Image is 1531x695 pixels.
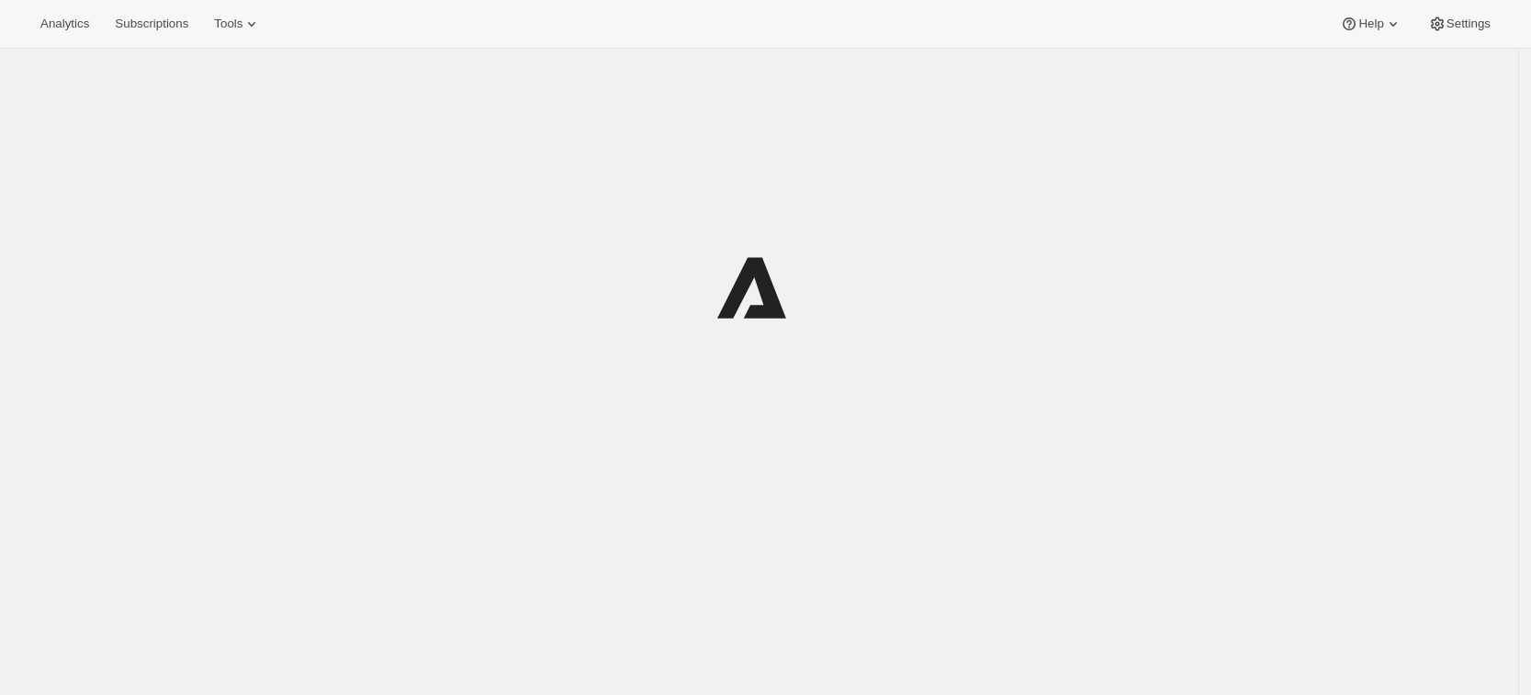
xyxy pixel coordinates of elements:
button: Tools [203,11,272,37]
button: Settings [1417,11,1502,37]
span: Analytics [40,17,89,31]
button: Analytics [29,11,100,37]
span: Settings [1447,17,1491,31]
span: Help [1358,17,1383,31]
button: Help [1329,11,1413,37]
button: Subscriptions [104,11,199,37]
span: Subscriptions [115,17,188,31]
span: Tools [214,17,242,31]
